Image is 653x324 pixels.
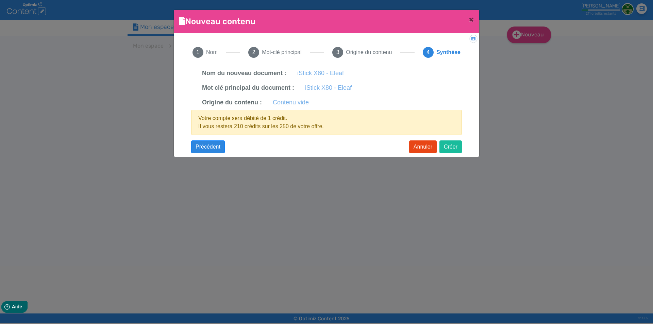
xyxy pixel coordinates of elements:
h4: Nouveau contenu [179,15,255,28]
label: Mot clé principal du document : [202,83,294,92]
label: Nom du nouveau document : [202,69,286,78]
span: Mot-clé principal [262,48,301,56]
label: iStick X80 - Eleaf [305,83,352,92]
span: Nom [206,48,218,56]
label: Contenu vide [273,98,309,107]
button: Annuler [409,140,437,153]
button: Close [464,10,479,29]
span: 1 [192,47,203,58]
label: iStick X80 - Eleaf [297,69,344,78]
button: Précédent [191,140,225,153]
span: Synthèse [436,48,461,56]
span: 3 [332,47,343,58]
div: Votre compte sera débité de 1 crédit. . [191,110,462,135]
span: × [469,15,474,24]
span: Aide [35,5,45,11]
span: Il vous restera 210 crédits sur les 250 de votre offre [198,123,322,129]
button: 3Origine du contenu [324,39,400,66]
span: 2 [248,47,259,58]
button: 4Synthèse [415,39,469,66]
button: Créer [439,140,462,153]
span: Origine du contenu [346,48,392,56]
button: 2Mot-clé principal [240,39,309,66]
span: 4 [423,47,434,58]
button: 1Nom [184,39,226,66]
label: Origine du contenu : [202,98,262,107]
